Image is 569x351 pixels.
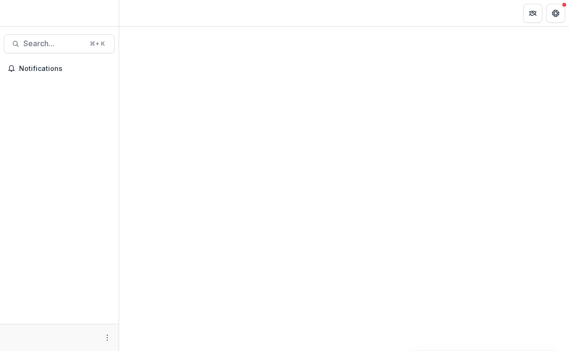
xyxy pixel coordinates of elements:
[546,4,565,23] button: Get Help
[4,34,115,53] button: Search...
[4,61,115,76] button: Notifications
[19,65,111,73] span: Notifications
[523,4,542,23] button: Partners
[23,39,84,48] span: Search...
[102,332,113,343] button: More
[123,6,163,20] nav: breadcrumb
[88,39,107,49] div: ⌘ + K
